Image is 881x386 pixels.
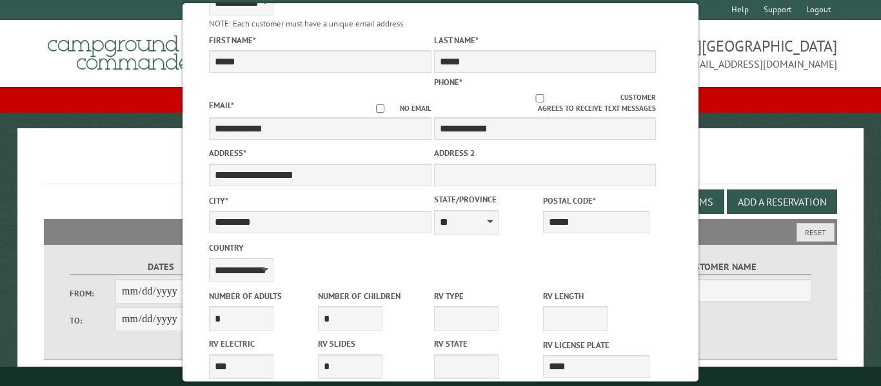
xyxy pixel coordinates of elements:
label: RV License Plate [543,339,649,351]
label: First Name [209,34,431,46]
label: Number of Adults [209,290,315,302]
label: RV Electric [209,338,315,350]
label: Last Name [434,34,657,46]
label: RV Type [434,290,540,302]
label: Country [209,242,431,254]
h1: Reservations [44,149,836,184]
input: Customer agrees to receive text messages [459,94,620,102]
label: Customer agrees to receive text messages [434,92,657,114]
h2: Filters [44,219,836,244]
label: Number of Children [318,290,424,302]
label: Address [209,147,431,159]
label: Address 2 [434,147,657,159]
label: RV Slides [318,338,424,350]
label: State/Province [434,193,540,206]
img: Campground Commander [44,25,205,75]
label: Dates [70,260,252,275]
label: RV State [434,338,540,350]
button: Add a Reservation [727,189,837,214]
label: Postal Code [543,195,649,207]
label: RV Length [543,290,649,302]
label: Phone [434,77,462,88]
button: Reset [797,223,835,242]
label: No email [361,103,431,114]
input: No email [361,104,400,113]
label: Customer Name [629,260,811,275]
label: From: [70,287,115,300]
small: NOTE: Each customer must have a unique email address. [209,18,405,29]
label: City [209,195,431,207]
label: Email [209,100,234,111]
label: To: [70,314,115,327]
